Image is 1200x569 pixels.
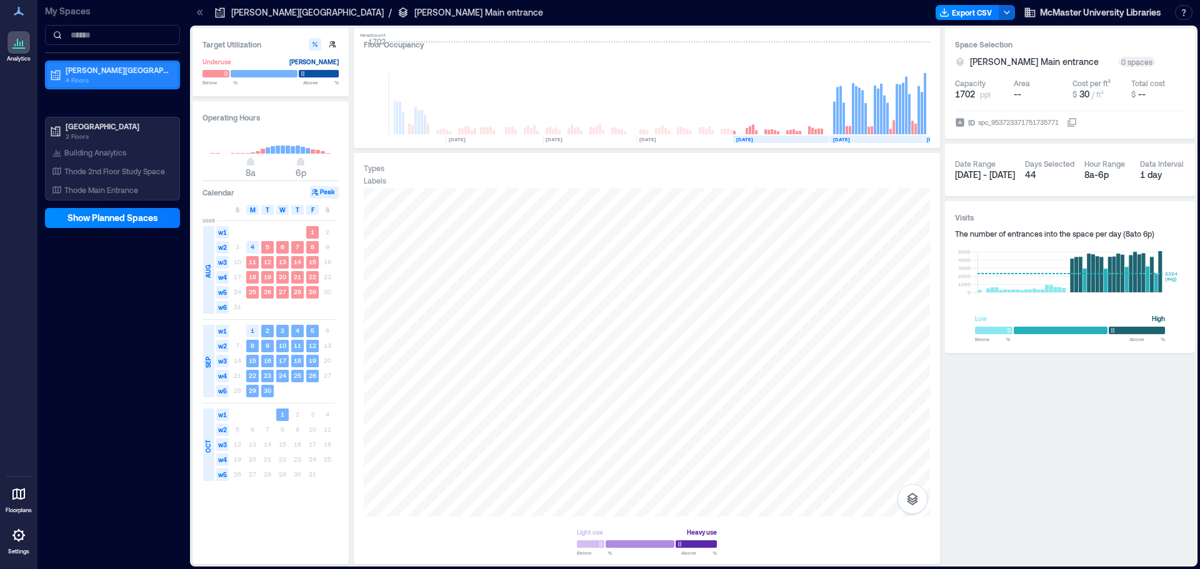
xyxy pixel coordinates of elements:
[266,342,269,349] text: 9
[216,256,229,269] span: w3
[1084,169,1130,181] div: 8a - 6p
[955,211,1185,224] h3: Visits
[968,116,975,129] span: ID
[216,286,229,299] span: w5
[294,258,301,265] text: 14
[1014,78,1030,88] div: Area
[364,176,386,186] div: Labels
[958,249,971,255] tspan: 5000
[216,408,229,421] span: w1
[202,111,339,124] h3: Operating Hours
[1072,90,1077,99] span: $
[279,357,286,364] text: 17
[249,273,256,280] text: 18
[309,372,316,379] text: 26
[216,241,229,254] span: w2
[64,147,126,157] p: Building Analytics
[203,265,213,278] span: AUG
[977,116,1060,129] div: spc_953723371751735771
[66,75,171,85] p: 4 Floors
[249,288,256,295] text: 25
[266,205,269,215] span: T
[309,288,316,295] text: 29
[958,265,971,271] tspan: 3000
[66,65,171,75] p: [PERSON_NAME][GEOGRAPHIC_DATA]
[216,340,229,352] span: w2
[958,273,971,279] tspan: 2000
[266,243,269,250] text: 5
[975,312,987,325] div: Low
[281,327,284,334] text: 3
[681,549,717,557] span: Above %
[955,169,1015,180] span: [DATE] - [DATE]
[1131,78,1165,88] div: Total cost
[249,258,256,265] text: 11
[1140,169,1186,181] div: 1 day
[216,355,229,367] span: w3
[202,79,237,86] span: Below %
[294,288,301,295] text: 28
[1014,89,1021,99] span: --
[249,357,256,364] text: 15
[1140,159,1184,169] div: Data Interval
[281,243,284,250] text: 6
[231,6,384,19] p: [PERSON_NAME][GEOGRAPHIC_DATA]
[216,468,229,481] span: w5
[45,5,180,17] p: My Spaces
[1119,57,1155,67] div: 0 spaces
[936,5,999,20] button: Export CSV
[1072,78,1111,88] div: Cost per ft²
[264,357,271,364] text: 16
[203,357,213,368] span: SEP
[958,281,971,287] tspan: 1000
[577,549,612,557] span: Below %
[216,453,229,466] span: w4
[250,205,256,215] span: M
[311,327,314,334] text: 5
[296,327,299,334] text: 4
[311,228,314,235] text: 1
[202,186,234,199] h3: Calendar
[449,136,466,142] text: [DATE]
[309,273,316,280] text: 22
[279,258,286,265] text: 13
[66,121,171,131] p: [GEOGRAPHIC_DATA]
[279,372,286,379] text: 24
[279,288,286,295] text: 27
[202,56,231,68] div: Underuse
[364,163,384,173] div: Types
[266,327,269,334] text: 2
[833,136,850,142] text: [DATE]
[1040,6,1161,19] span: McMaster University Libraries
[389,6,392,19] p: /
[736,136,753,142] text: [DATE]
[970,56,1114,68] button: [PERSON_NAME] Main entrance
[1072,88,1126,101] button: $ 30 / ft²
[216,423,229,436] span: w2
[216,325,229,337] span: w1
[958,257,971,263] tspan: 4000
[216,301,229,314] span: w6
[955,78,986,88] div: Capacity
[311,205,314,215] span: F
[67,212,158,224] span: Show Planned Spaces
[236,205,239,215] span: S
[203,440,213,453] span: OCT
[927,136,944,142] text: [DATE]
[639,136,656,142] text: [DATE]
[1129,335,1165,343] span: Above %
[326,205,329,215] span: S
[955,38,1185,51] h3: Space Selection
[45,208,180,228] button: Show Planned Spaces
[202,38,339,51] h3: Target Utilization
[4,520,34,559] a: Settings
[279,205,286,215] span: W
[955,159,996,169] div: Date Range
[364,38,930,51] div: Floor Occupancy
[264,273,271,280] text: 19
[251,327,254,334] text: 1
[687,526,717,538] div: Heavy use
[975,335,1010,343] span: Below %
[414,6,543,19] p: [PERSON_NAME] Main entrance
[64,185,138,195] p: Thode Main Entrance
